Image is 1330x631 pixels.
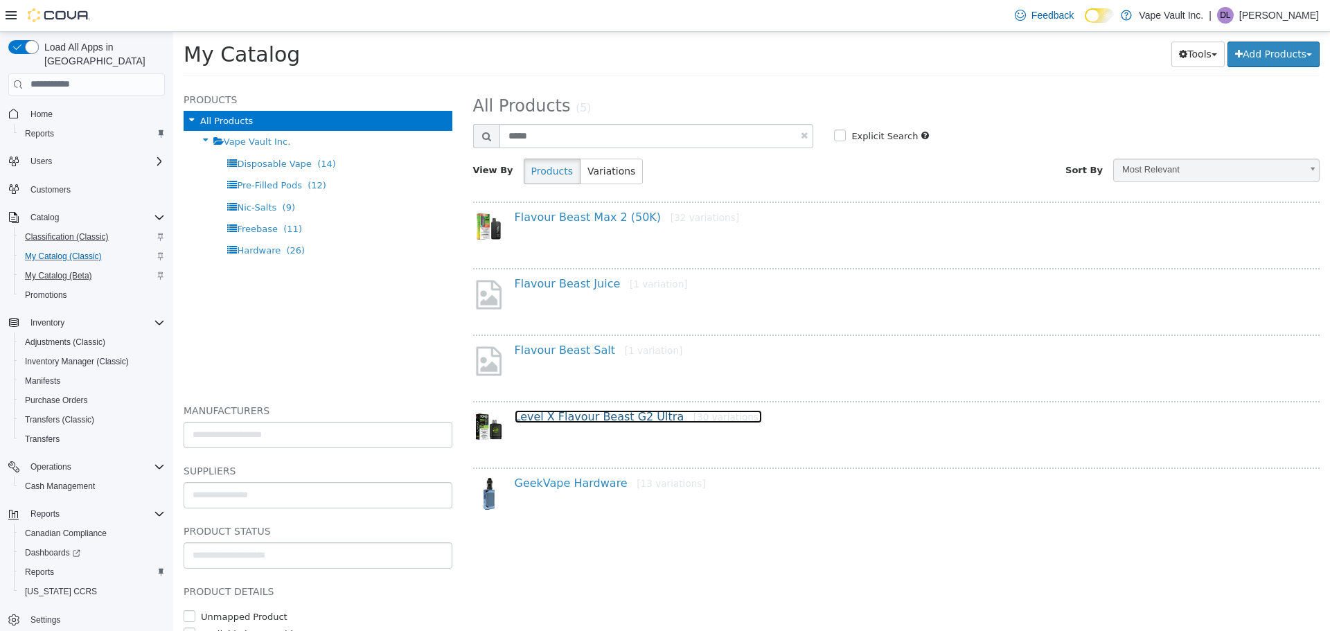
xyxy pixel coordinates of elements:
[14,266,170,285] button: My Catalog (Beta)
[19,478,165,495] span: Cash Management
[452,313,510,324] small: [1 variation]
[25,611,165,628] span: Settings
[351,127,407,152] button: Products
[14,410,170,429] button: Transfers (Classic)
[64,127,138,137] span: Disposable Vape
[30,614,60,625] span: Settings
[25,547,80,558] span: Dashboards
[25,337,105,348] span: Adjustments (Classic)
[19,334,165,350] span: Adjustments (Classic)
[300,64,398,84] span: All Products
[25,251,102,262] span: My Catalog (Classic)
[14,227,170,247] button: Classification (Classic)
[25,528,107,539] span: Canadian Compliance
[19,373,165,389] span: Manifests
[25,375,60,386] span: Manifests
[25,459,165,475] span: Operations
[520,380,589,391] small: [30 variations]
[25,506,65,522] button: Reports
[25,209,64,226] button: Catalog
[110,192,129,202] span: (11)
[19,564,60,580] a: Reports
[10,371,279,387] h5: Manufacturers
[25,395,88,406] span: Purchase Orders
[25,481,95,492] span: Cash Management
[19,353,165,370] span: Inventory Manager (Classic)
[300,133,340,143] span: View By
[19,431,165,447] span: Transfers
[14,352,170,371] button: Inventory Manager (Classic)
[25,586,97,597] span: [US_STATE] CCRS
[19,564,165,580] span: Reports
[30,184,71,195] span: Customers
[19,431,65,447] a: Transfers
[3,504,170,524] button: Reports
[3,457,170,477] button: Operations
[14,391,170,410] button: Purchase Orders
[25,153,57,170] button: Users
[19,583,103,600] a: [US_STATE] CCRS
[25,414,94,425] span: Transfers (Classic)
[10,60,279,76] h5: Products
[3,152,170,171] button: Users
[998,10,1052,35] button: Tools
[134,148,153,159] span: (12)
[3,610,170,630] button: Settings
[14,524,170,543] button: Canadian Compliance
[27,84,80,94] span: All Products
[144,127,163,137] span: (14)
[25,314,70,331] button: Inventory
[64,213,107,224] span: Hardware
[675,98,745,112] label: Explicit Search
[19,267,165,284] span: My Catalog (Beta)
[19,544,86,561] a: Dashboards
[1217,7,1234,24] div: Darren Lopes
[19,525,112,542] a: Canadian Compliance
[19,125,165,142] span: Reports
[941,127,1128,149] span: Most Relevant
[19,525,165,542] span: Canadian Compliance
[19,411,165,428] span: Transfers (Classic)
[25,612,66,628] a: Settings
[19,248,165,265] span: My Catalog (Classic)
[19,248,107,265] a: My Catalog (Classic)
[3,208,170,227] button: Catalog
[25,356,129,367] span: Inventory Manager (Classic)
[300,179,331,211] img: 150
[1139,7,1203,24] p: Vape Vault Inc.
[51,105,118,115] span: Vape Vault Inc.
[19,411,100,428] a: Transfers (Classic)
[940,127,1146,150] a: Most Relevant
[19,583,165,600] span: Washington CCRS
[30,212,59,223] span: Catalog
[19,125,60,142] a: Reports
[28,8,90,22] img: Cova
[1085,8,1114,23] input: Dark Mode
[1009,1,1079,29] a: Feedback
[10,491,279,508] h5: Product Status
[30,109,53,120] span: Home
[19,478,100,495] a: Cash Management
[25,181,165,198] span: Customers
[25,181,76,198] a: Customers
[10,551,279,568] h5: Product Details
[19,544,165,561] span: Dashboards
[402,70,418,82] small: (5)
[342,245,515,258] a: Flavour Beast Juice[1 variation]
[25,105,165,123] span: Home
[1031,8,1074,22] span: Feedback
[109,170,122,181] span: (9)
[64,148,128,159] span: Pre-Filled Pods
[300,379,331,410] img: 150
[19,353,134,370] a: Inventory Manager (Classic)
[25,290,67,301] span: Promotions
[25,434,60,445] span: Transfers
[14,332,170,352] button: Adjustments (Classic)
[10,431,279,447] h5: Suppliers
[24,596,125,610] label: Available by Dropship
[19,373,66,389] a: Manifests
[14,285,170,305] button: Promotions
[14,543,170,562] a: Dashboards
[30,156,52,167] span: Users
[25,567,54,578] span: Reports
